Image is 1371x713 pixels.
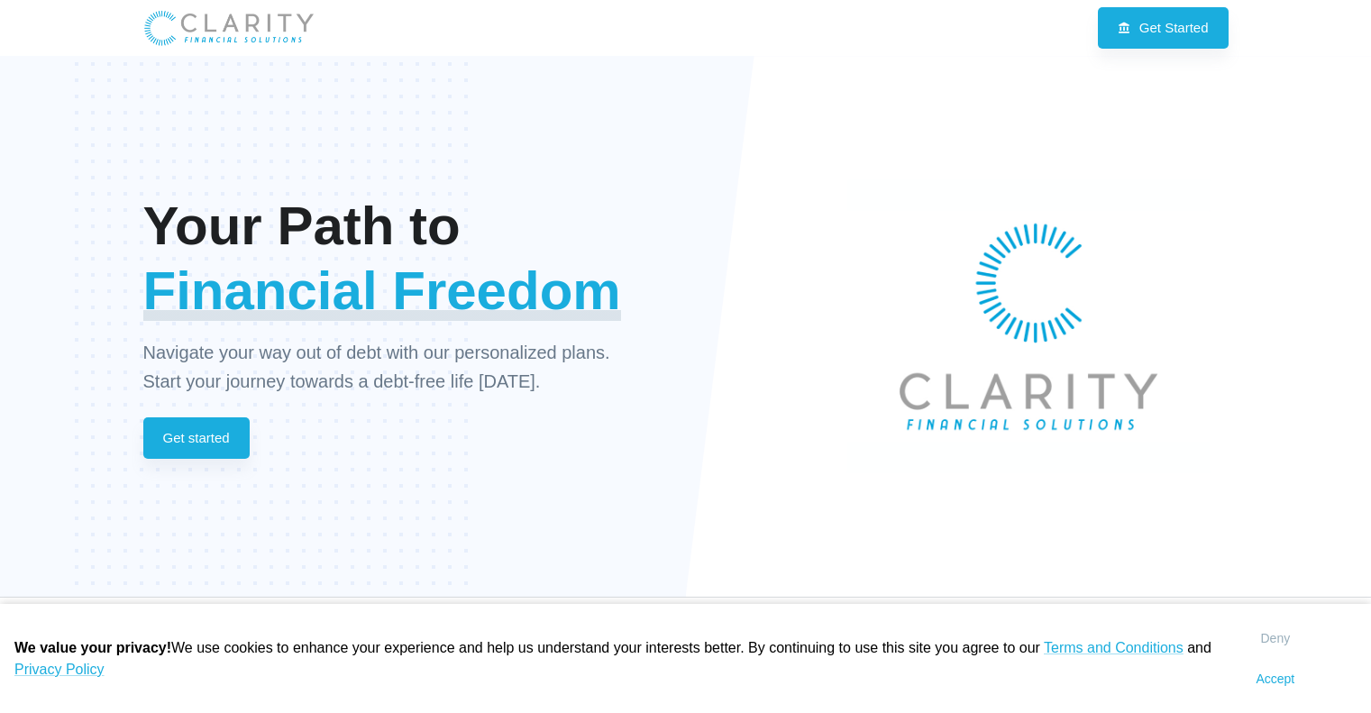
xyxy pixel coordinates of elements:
a: theFront [143,9,315,47]
a: Terms and Conditions [1044,640,1184,655]
p: We use cookies to enhance your experience and help us understand your interests better. By contin... [14,637,1247,681]
p: Navigate your way out of debt with our personalized plans. [143,338,672,367]
img: clarity_banner.jpg [143,9,315,47]
a: Privacy Policy [14,662,105,677]
a: Get Started [1098,7,1229,49]
h2: Your Path to [143,194,672,259]
button: Accept [1247,659,1304,699]
a: Get started [143,417,250,459]
span: Financial Freedom [143,261,621,321]
button: Deny [1247,618,1304,659]
p: Start your journey towards a debt-free life [DATE]. [143,367,672,396]
span: We value your privacy! [14,640,171,655]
